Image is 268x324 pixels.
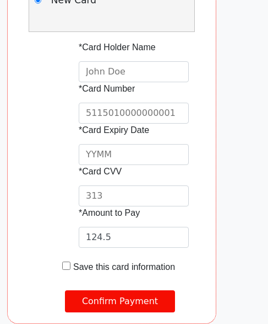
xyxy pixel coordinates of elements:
[79,185,189,206] input: 313
[79,61,189,82] input: John Doe
[79,227,189,248] input: 1.00
[79,124,161,137] label: *Card Expiry Date
[79,41,161,54] label: *Card Holder Name
[79,206,161,220] label: *Amount to Pay
[79,144,189,165] input: YYMM
[79,165,161,178] label: *Card CVV
[79,82,161,95] label: *Card Number
[79,103,189,124] input: 5115010000000001
[73,261,178,274] label: Save this card information
[65,290,175,312] input: Confirm Payment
